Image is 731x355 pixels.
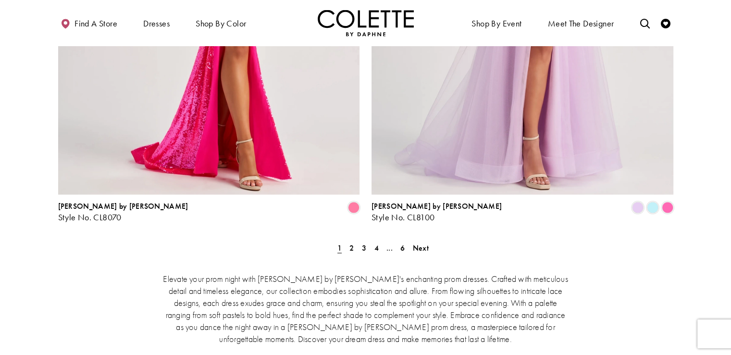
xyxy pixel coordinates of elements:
span: 4 [374,243,378,253]
span: Meet the designer [548,19,614,28]
span: 3 [362,243,366,253]
a: Find a store [58,10,120,36]
p: Elevate your prom night with [PERSON_NAME] by [PERSON_NAME]'s enchanting prom dresses. Crafted wi... [161,273,570,345]
a: Page 2 [347,241,357,255]
i: Lilac [632,202,644,214]
span: Style No. CL8070 [58,212,122,223]
span: Style No. CL8100 [372,212,434,223]
span: Shop by color [196,19,246,28]
a: Next Page [410,241,432,255]
span: Shop By Event [469,10,524,36]
a: ... [384,241,396,255]
div: Colette by Daphne Style No. CL8100 [372,202,502,222]
span: Current Page [335,241,345,255]
span: Dresses [143,19,170,28]
a: Page 6 [397,241,408,255]
a: Meet the designer [545,10,617,36]
div: Colette by Daphne Style No. CL8070 [58,202,188,222]
i: Light Blue [647,202,658,214]
a: Visit Home Page [318,10,414,36]
a: Page 4 [371,241,381,255]
span: Find a store [74,19,117,28]
span: Shop by color [193,10,248,36]
span: [PERSON_NAME] by [PERSON_NAME] [58,201,188,211]
a: Check Wishlist [658,10,673,36]
span: ... [386,243,393,253]
span: 1 [337,243,342,253]
span: 2 [349,243,354,253]
span: Next [413,243,429,253]
img: Colette by Daphne [318,10,414,36]
a: Page 3 [359,241,369,255]
span: Dresses [141,10,172,36]
span: Shop By Event [471,19,521,28]
i: Cotton Candy [348,202,359,214]
span: 6 [400,243,405,253]
a: Toggle search [637,10,652,36]
i: Pink [662,202,673,214]
span: [PERSON_NAME] by [PERSON_NAME] [372,201,502,211]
